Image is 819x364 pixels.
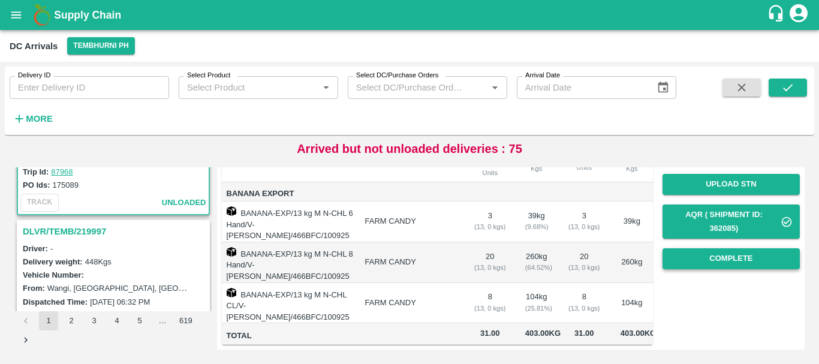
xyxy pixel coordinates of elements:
label: Driver: [23,244,48,253]
button: Open [487,80,502,95]
div: … [153,315,172,327]
label: Select Product [187,71,230,80]
img: logo [30,3,54,27]
button: Upload STN [663,174,800,195]
td: FARM CANDY [356,242,465,283]
button: open drawer [2,1,30,29]
td: 260 kg [516,242,558,283]
td: BANANA-EXP/13 kg M N-CHL CL/V-[PERSON_NAME]/466BFC/100925 [222,283,356,324]
span: 31.00 [474,327,506,341]
td: BANANA-EXP/13 kg M N-CHL 8 Hand/V-[PERSON_NAME]/466BFC/100925 [222,242,356,283]
button: Select DC [67,37,134,55]
button: Go to page 3 [85,311,104,330]
button: AQR ( Shipment Id: 362085) [663,204,800,239]
label: Arrival Date [525,71,560,80]
label: Dispatched Time: [23,297,88,306]
div: ( 13, 0 kgs) [474,262,506,273]
button: Choose date [652,76,675,99]
div: ( 25.81 %) [525,303,548,314]
a: Supply Chain [54,7,767,23]
span: 403.00 Kg [525,329,561,338]
td: FARM CANDY [356,201,465,242]
span: 31.00 [567,327,601,341]
div: ( 13, 0 kgs) [567,303,601,314]
span: Banana Export [227,187,356,201]
label: PO Ids: [23,181,50,189]
h3: DLVR/TEMB/219997 [23,224,207,239]
label: Trip Id: [23,167,49,176]
div: account of current user [788,2,809,28]
label: Vehicle Number: [23,270,84,279]
label: Wangi, [GEOGRAPHIC_DATA], [GEOGRAPHIC_DATA], [GEOGRAPHIC_DATA], [GEOGRAPHIC_DATA] [47,283,411,293]
nav: pagination navigation [14,311,212,350]
input: Select Product [182,80,315,95]
button: Go to page 4 [107,311,127,330]
label: 175089 [53,181,79,189]
input: Arrival Date [517,76,648,99]
label: 448 Kgs [85,257,112,266]
span: - [50,244,53,253]
p: Arrived but not unloaded deliveries : 75 [297,140,522,158]
button: Go to next page [16,330,35,350]
div: ( 13, 0 kgs) [567,221,601,232]
img: box [227,247,236,257]
span: unloaded [162,196,206,210]
td: FARM CANDY [356,283,465,324]
button: Open [318,80,334,95]
td: 260 kg [611,242,653,283]
button: Go to page 2 [62,311,81,330]
td: 8 [558,283,611,324]
span: Total [227,329,356,343]
img: box [227,206,236,216]
label: Arrival Time: [23,311,70,320]
td: 20 [558,242,611,283]
td: 39 kg [516,201,558,242]
div: Kgs [621,163,643,174]
td: 104 kg [611,283,653,324]
label: Select DC/Purchase Orders [356,71,438,80]
label: Delivery weight: [23,257,83,266]
input: Select DC/Purchase Orders [351,80,468,95]
a: 87968 [51,167,73,176]
div: ( 13, 0 kgs) [474,221,506,232]
span: 403.00 Kg [621,329,656,338]
b: Supply Chain [54,9,121,21]
button: Go to page 5 [130,311,149,330]
button: Complete [663,248,800,269]
td: 39 kg [611,201,653,242]
div: ( 9.68 %) [525,221,548,232]
label: From: [23,284,45,293]
td: BANANA-EXP/13 kg M N-CHL 6 Hand/V-[PERSON_NAME]/466BFC/100925 [222,201,356,242]
label: Delivery ID [18,71,50,80]
img: box [227,288,236,297]
td: 20 [465,242,516,283]
td: 104 kg [516,283,558,324]
td: 3 [465,201,516,242]
div: ( 64.52 %) [525,262,548,273]
strong: More [26,114,53,124]
td: 3 [558,201,611,242]
div: customer-support [767,4,788,26]
td: 8 [465,283,516,324]
label: [DATE] 06:32 PM [90,297,150,306]
label: [DATE] 09:45 PM [73,311,133,320]
button: More [10,109,56,129]
button: page 1 [39,311,58,330]
div: ( 13, 0 kgs) [567,262,601,273]
div: DC Arrivals [10,38,58,54]
div: ( 13, 0 kgs) [474,303,506,314]
button: Go to page 619 [176,311,196,330]
input: Enter Delivery ID [10,76,169,99]
div: Kgs [525,163,548,174]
